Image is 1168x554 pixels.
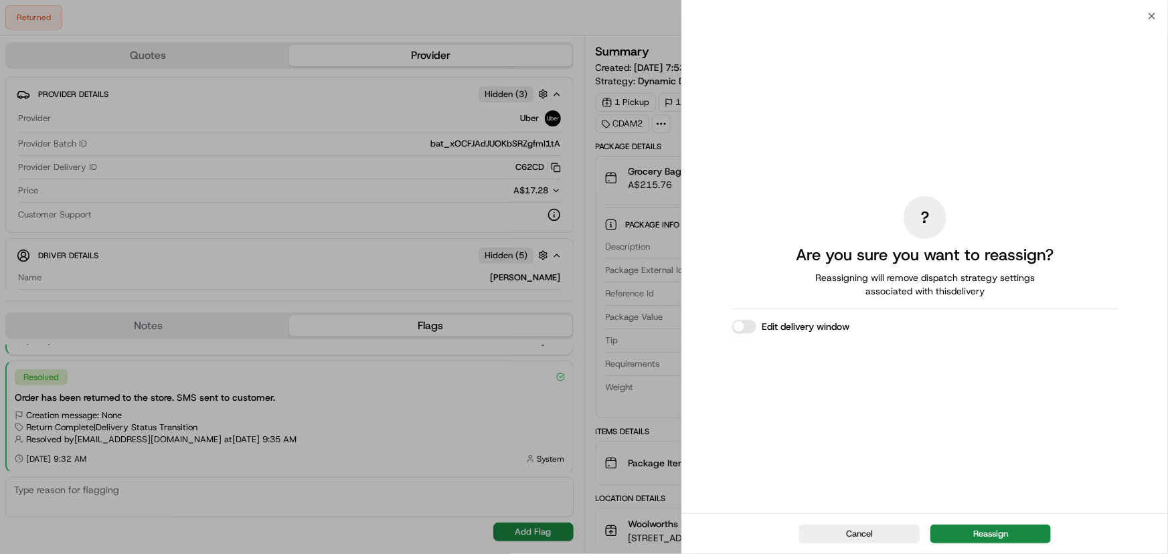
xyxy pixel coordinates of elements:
button: Cancel [799,525,920,543]
label: Edit delivery window [762,320,849,333]
span: Reassigning will remove dispatch strategy settings associated with this delivery [797,271,1054,298]
button: Reassign [930,525,1051,543]
h2: Are you sure you want to reassign? [796,244,1054,266]
div: ? [904,196,946,239]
